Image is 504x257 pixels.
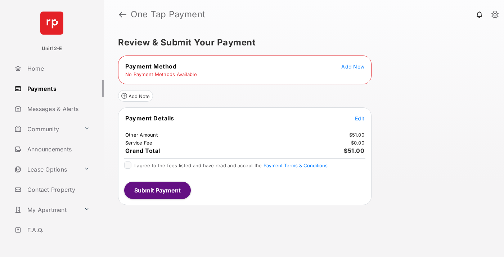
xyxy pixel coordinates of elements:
[355,115,364,122] button: Edit
[12,221,104,239] a: F.A.Q.
[341,63,364,70] button: Add New
[125,71,197,77] td: No Payment Methods Available
[125,63,176,70] span: Payment Method
[42,45,62,52] p: Unit12-E
[12,141,104,158] a: Announcements
[124,182,191,199] button: Submit Payment
[125,147,160,154] span: Grand Total
[12,201,81,218] a: My Apartment
[12,161,81,178] a: Lease Options
[134,163,328,168] span: I agree to the fees listed and have read and accept the
[118,38,484,47] h5: Review & Submit Your Payment
[12,120,81,138] a: Community
[118,90,153,102] button: Add Note
[349,132,365,138] td: $51.00
[131,10,206,19] strong: One Tap Payment
[12,100,104,118] a: Messages & Alerts
[351,139,365,146] td: $0.00
[12,181,104,198] a: Contact Property
[264,163,328,168] button: I agree to the fees listed and have read and accept the
[341,63,364,70] span: Add New
[40,12,63,35] img: svg+xml;base64,PHN2ZyB4bWxucz0iaHR0cDovL3d3dy53My5vcmcvMjAwMC9zdmciIHdpZHRoPSI2NCIgaGVpZ2h0PSI2NC...
[12,80,104,97] a: Payments
[355,115,364,121] span: Edit
[344,147,364,154] span: $51.00
[125,139,153,146] td: Service Fee
[12,60,104,77] a: Home
[125,132,158,138] td: Other Amount
[125,115,174,122] span: Payment Details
